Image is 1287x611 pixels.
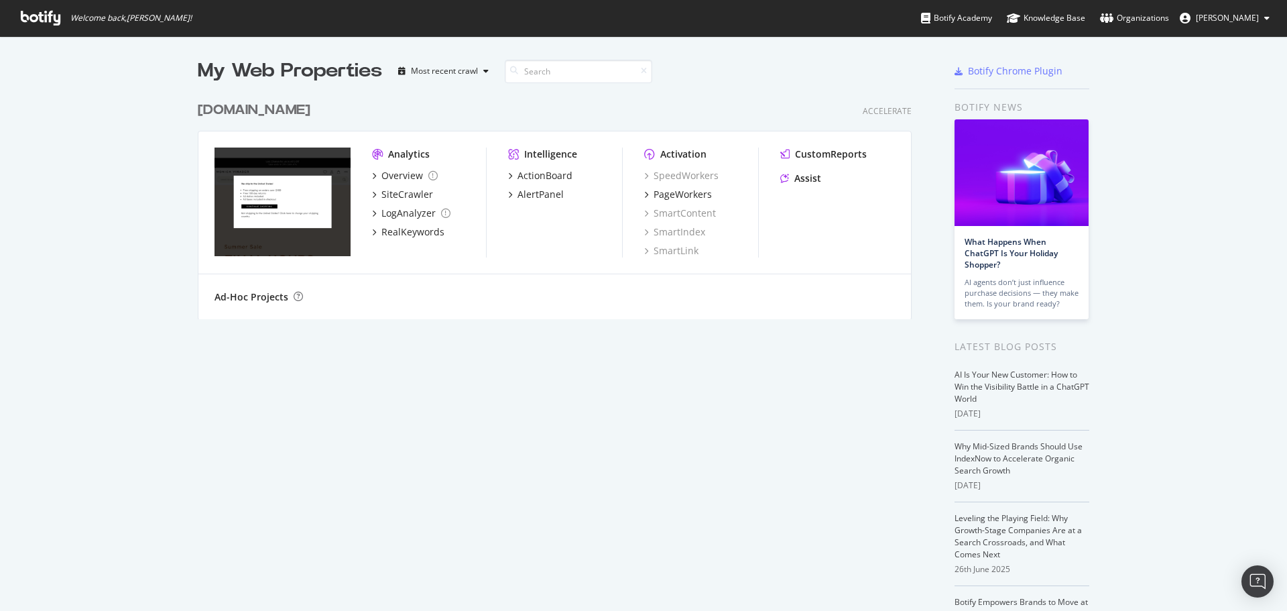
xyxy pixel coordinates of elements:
[393,60,494,82] button: Most recent crawl
[372,207,450,220] a: LogAnalyzer
[955,100,1089,115] div: Botify news
[955,563,1089,575] div: 26th June 2025
[1007,11,1085,25] div: Knowledge Base
[863,105,912,117] div: Accelerate
[1196,12,1259,23] span: Mark Dougall
[198,101,310,120] div: [DOMAIN_NAME]
[214,148,351,256] img: www.monicavinader.com
[644,207,716,220] a: SmartContent
[381,225,444,239] div: RealKeywords
[644,169,719,182] a: SpeedWorkers
[968,64,1062,78] div: Botify Chrome Plugin
[508,188,564,201] a: AlertPanel
[660,148,707,161] div: Activation
[965,277,1079,309] div: AI agents don’t just influence purchase decisions — they make them. Is your brand ready?
[381,188,433,201] div: SiteCrawler
[780,148,867,161] a: CustomReports
[1241,565,1274,598] div: Open Intercom Messenger
[524,148,577,161] div: Intelligence
[1100,11,1169,25] div: Organizations
[381,169,423,182] div: Overview
[955,64,1062,78] a: Botify Chrome Plugin
[654,188,712,201] div: PageWorkers
[198,101,316,120] a: [DOMAIN_NAME]
[70,13,192,23] span: Welcome back, [PERSON_NAME] !
[505,60,652,83] input: Search
[198,58,382,85] div: My Web Properties
[955,408,1089,420] div: [DATE]
[794,172,821,185] div: Assist
[411,67,478,75] div: Most recent crawl
[644,188,712,201] a: PageWorkers
[795,148,867,161] div: CustomReports
[955,441,1083,476] a: Why Mid-Sized Brands Should Use IndexNow to Accelerate Organic Search Growth
[955,369,1089,404] a: AI Is Your New Customer: How to Win the Visibility Battle in a ChatGPT World
[372,225,444,239] a: RealKeywords
[965,236,1058,270] a: What Happens When ChatGPT Is Your Holiday Shopper?
[517,169,572,182] div: ActionBoard
[1169,7,1280,29] button: [PERSON_NAME]
[388,148,430,161] div: Analytics
[644,225,705,239] a: SmartIndex
[921,11,992,25] div: Botify Academy
[372,188,433,201] a: SiteCrawler
[644,244,698,258] a: SmartLink
[955,119,1089,226] img: What Happens When ChatGPT Is Your Holiday Shopper?
[508,169,572,182] a: ActionBoard
[955,512,1082,560] a: Leveling the Playing Field: Why Growth-Stage Companies Are at a Search Crossroads, and What Comes...
[955,339,1089,354] div: Latest Blog Posts
[517,188,564,201] div: AlertPanel
[198,85,922,319] div: grid
[372,169,438,182] a: Overview
[381,207,436,220] div: LogAnalyzer
[780,172,821,185] a: Assist
[955,480,1089,492] div: [DATE]
[214,290,288,304] div: Ad-Hoc Projects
